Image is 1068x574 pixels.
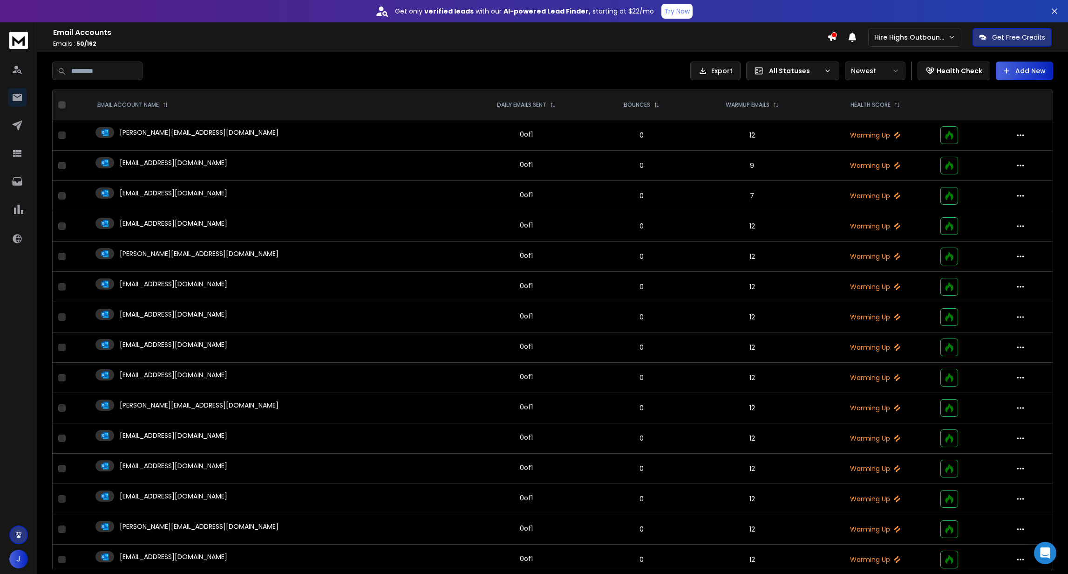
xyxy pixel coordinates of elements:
[664,7,690,16] p: Try Now
[600,191,684,201] p: 0
[689,272,815,302] td: 12
[76,40,96,48] span: 50 / 162
[689,514,815,545] td: 12
[503,7,591,16] strong: AI-powered Lead Finder,
[53,40,827,48] p: Emails :
[520,463,533,472] div: 0 of 1
[520,524,533,533] div: 0 of 1
[821,252,930,261] p: Warming Up
[600,221,684,231] p: 0
[120,188,227,198] p: [EMAIL_ADDRESS][DOMAIN_NAME]
[821,312,930,322] p: Warming Up
[689,302,815,332] td: 12
[600,282,684,291] p: 0
[53,27,827,38] h1: Email Accounts
[821,343,930,352] p: Warming Up
[520,311,533,321] div: 0 of 1
[520,554,533,563] div: 0 of 1
[120,522,279,531] p: [PERSON_NAME][EMAIL_ADDRESS][DOMAIN_NAME]
[120,461,227,470] p: [EMAIL_ADDRESS][DOMAIN_NAME]
[689,363,815,393] td: 12
[845,62,905,80] button: Newest
[821,525,930,534] p: Warming Up
[874,33,948,42] p: Hire Highs Outbound Engine
[689,181,815,211] td: 7
[120,431,227,440] p: [EMAIL_ADDRESS][DOMAIN_NAME]
[497,101,546,109] p: DAILY EMAILS SENT
[120,279,227,289] p: [EMAIL_ADDRESS][DOMAIN_NAME]
[821,464,930,473] p: Warming Up
[120,370,227,380] p: [EMAIL_ADDRESS][DOMAIN_NAME]
[424,7,474,16] strong: verified leads
[996,62,1053,80] button: Add New
[689,151,815,181] td: 9
[120,158,227,167] p: [EMAIL_ADDRESS][DOMAIN_NAME]
[520,372,533,381] div: 0 of 1
[850,101,891,109] p: HEALTH SCORE
[600,312,684,322] p: 0
[600,131,684,140] p: 0
[918,62,990,80] button: Health Check
[120,310,227,319] p: [EMAIL_ADDRESS][DOMAIN_NAME]
[1034,542,1056,564] div: Open Intercom Messenger
[520,493,533,503] div: 0 of 1
[9,32,28,49] img: logo
[689,393,815,423] td: 12
[600,464,684,473] p: 0
[520,221,533,230] div: 0 of 1
[120,340,227,349] p: [EMAIL_ADDRESS][DOMAIN_NAME]
[520,342,533,351] div: 0 of 1
[520,433,533,442] div: 0 of 1
[689,120,815,151] td: 12
[821,221,930,231] p: Warming Up
[120,552,227,561] p: [EMAIL_ADDRESS][DOMAIN_NAME]
[992,33,1045,42] p: Get Free Credits
[600,373,684,382] p: 0
[821,161,930,170] p: Warming Up
[600,434,684,443] p: 0
[689,242,815,272] td: 12
[600,252,684,261] p: 0
[520,251,533,260] div: 0 of 1
[600,525,684,534] p: 0
[689,454,815,484] td: 12
[937,66,982,76] p: Health Check
[395,7,654,16] p: Get only with our starting at $22/mo
[689,423,815,454] td: 12
[600,494,684,504] p: 0
[520,160,533,169] div: 0 of 1
[97,101,168,109] div: EMAIL ACCOUNT NAME
[821,403,930,413] p: Warming Up
[624,101,650,109] p: BOUNCES
[689,332,815,363] td: 12
[9,550,28,568] button: J
[769,66,820,76] p: All Statuses
[520,402,533,412] div: 0 of 1
[120,219,227,228] p: [EMAIL_ADDRESS][DOMAIN_NAME]
[821,131,930,140] p: Warming Up
[821,494,930,504] p: Warming Up
[520,190,533,200] div: 0 of 1
[661,4,693,19] button: Try Now
[520,130,533,139] div: 0 of 1
[821,373,930,382] p: Warming Up
[821,191,930,201] p: Warming Up
[600,343,684,352] p: 0
[821,282,930,291] p: Warming Up
[689,211,815,242] td: 12
[821,555,930,564] p: Warming Up
[821,434,930,443] p: Warming Up
[120,491,227,501] p: [EMAIL_ADDRESS][DOMAIN_NAME]
[600,555,684,564] p: 0
[973,28,1052,47] button: Get Free Credits
[600,161,684,170] p: 0
[120,128,279,137] p: [PERSON_NAME][EMAIL_ADDRESS][DOMAIN_NAME]
[690,62,741,80] button: Export
[726,101,769,109] p: WARMUP EMAILS
[120,401,279,410] p: [PERSON_NAME][EMAIL_ADDRESS][DOMAIN_NAME]
[520,281,533,290] div: 0 of 1
[120,249,279,258] p: [PERSON_NAME][EMAIL_ADDRESS][DOMAIN_NAME]
[689,484,815,514] td: 12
